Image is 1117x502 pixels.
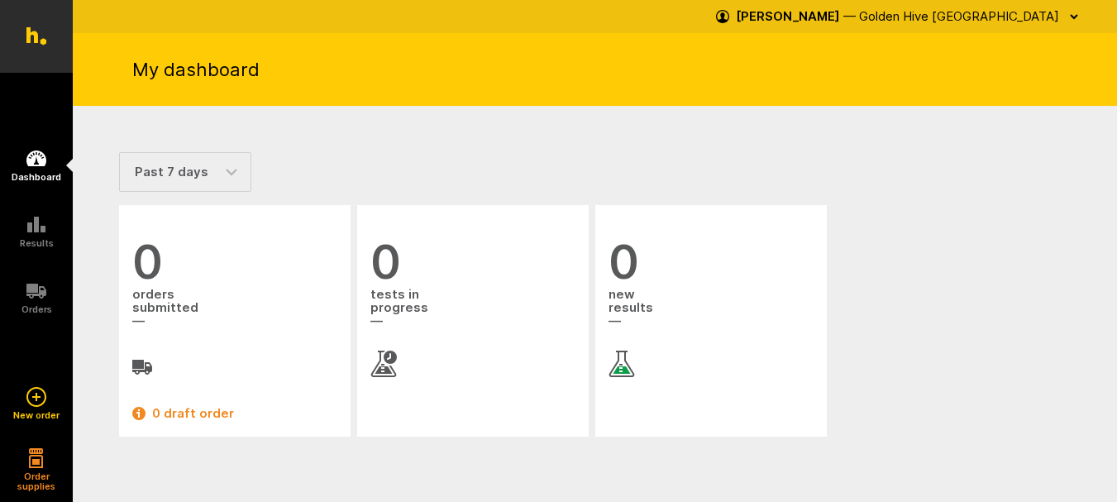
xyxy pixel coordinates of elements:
span: orders submitted [132,286,337,331]
h5: Results [20,238,54,248]
h5: Order supplies [12,471,61,491]
span: 0 [609,238,814,286]
span: new results [609,286,814,331]
a: 0 orderssubmitted [132,238,337,377]
h5: New order [13,410,60,420]
span: 0 [132,238,337,286]
a: 0 tests inprogress [370,238,575,377]
h1: My dashboard [132,57,260,82]
button: [PERSON_NAME] — Golden Hive [GEOGRAPHIC_DATA] [716,3,1084,30]
a: 0 draft order [132,404,337,423]
a: 0 newresults [609,238,814,377]
span: tests in progress [370,286,575,331]
span: 0 [370,238,575,286]
strong: [PERSON_NAME] [736,8,840,24]
span: — Golden Hive [GEOGRAPHIC_DATA] [843,8,1059,24]
h5: Orders [21,304,52,314]
h5: Dashboard [12,172,61,182]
